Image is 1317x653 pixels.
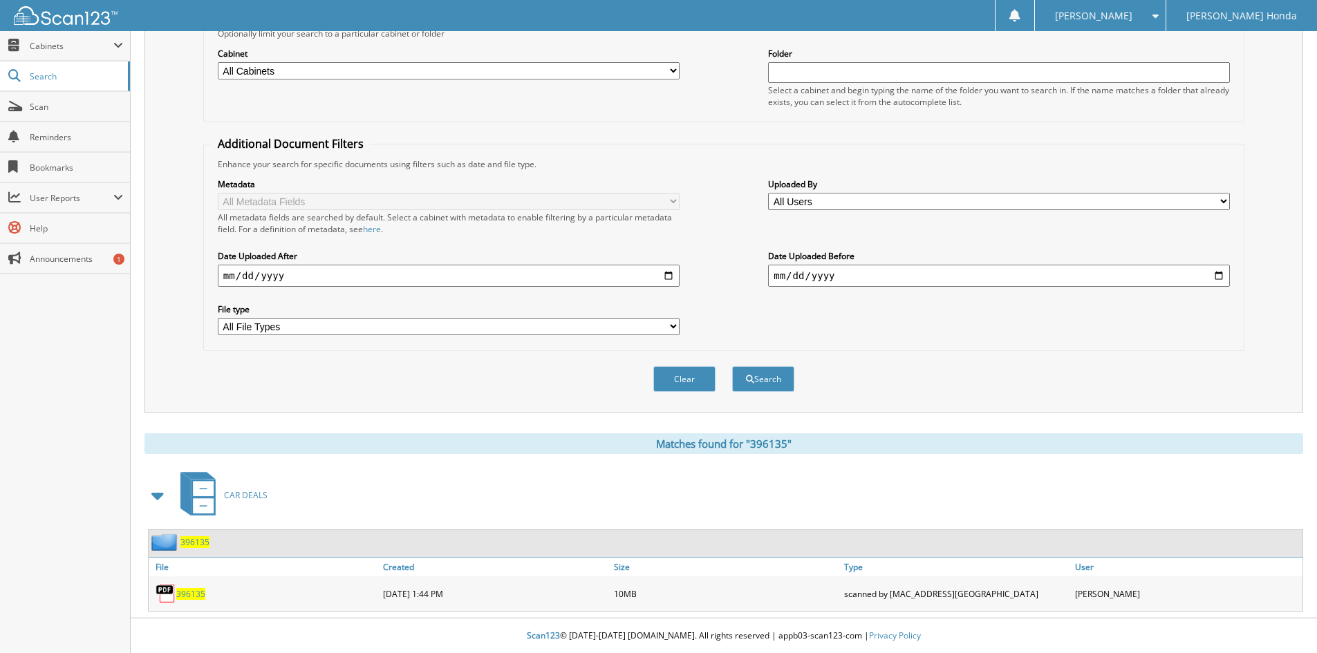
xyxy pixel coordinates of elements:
button: Search [732,366,794,392]
a: File [149,558,380,576]
span: Reminders [30,131,123,143]
img: PDF.png [156,583,176,604]
a: Type [841,558,1072,576]
label: Metadata [218,178,680,190]
div: Optionally limit your search to a particular cabinet or folder [211,28,1237,39]
div: 10MB [610,580,841,607]
span: [PERSON_NAME] [1055,12,1132,20]
div: [PERSON_NAME] [1072,580,1302,607]
label: Date Uploaded After [218,250,680,262]
a: here [363,223,381,235]
a: CAR DEALS [172,468,268,522]
div: scanned by [MAC_ADDRESS][GEOGRAPHIC_DATA] [841,580,1072,607]
div: Enhance your search for specific documents using filters such as date and file type. [211,158,1237,170]
div: 1 [113,254,124,265]
span: User Reports [30,192,113,204]
div: [DATE] 1:44 PM [380,580,610,607]
a: Created [380,558,610,576]
img: scan123-logo-white.svg [14,6,118,25]
span: Bookmarks [30,162,123,173]
a: Size [610,558,841,576]
img: folder2.png [151,533,180,551]
a: 396135 [176,588,205,600]
div: All metadata fields are searched by default. Select a cabinet with metadata to enable filtering b... [218,211,680,235]
input: start [218,265,680,287]
legend: Additional Document Filters [211,136,371,151]
label: Folder [768,48,1230,59]
label: Cabinet [218,48,680,59]
label: Uploaded By [768,178,1230,190]
a: User [1072,558,1302,576]
span: [PERSON_NAME] Honda [1186,12,1297,20]
input: end [768,265,1230,287]
label: Date Uploaded Before [768,250,1230,262]
div: © [DATE]-[DATE] [DOMAIN_NAME]. All rights reserved | appb03-scan123-com | [131,619,1317,653]
a: 396135 [180,536,209,548]
span: Announcements [30,253,123,265]
span: Scan123 [527,630,560,641]
span: Cabinets [30,40,113,52]
div: Matches found for "396135" [144,433,1303,454]
label: File type [218,303,680,315]
a: Privacy Policy [869,630,921,641]
span: Search [30,70,121,82]
span: Help [30,223,123,234]
div: Select a cabinet and begin typing the name of the folder you want to search in. If the name match... [768,84,1230,108]
span: Scan [30,101,123,113]
button: Clear [653,366,716,392]
span: CAR DEALS [224,489,268,501]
